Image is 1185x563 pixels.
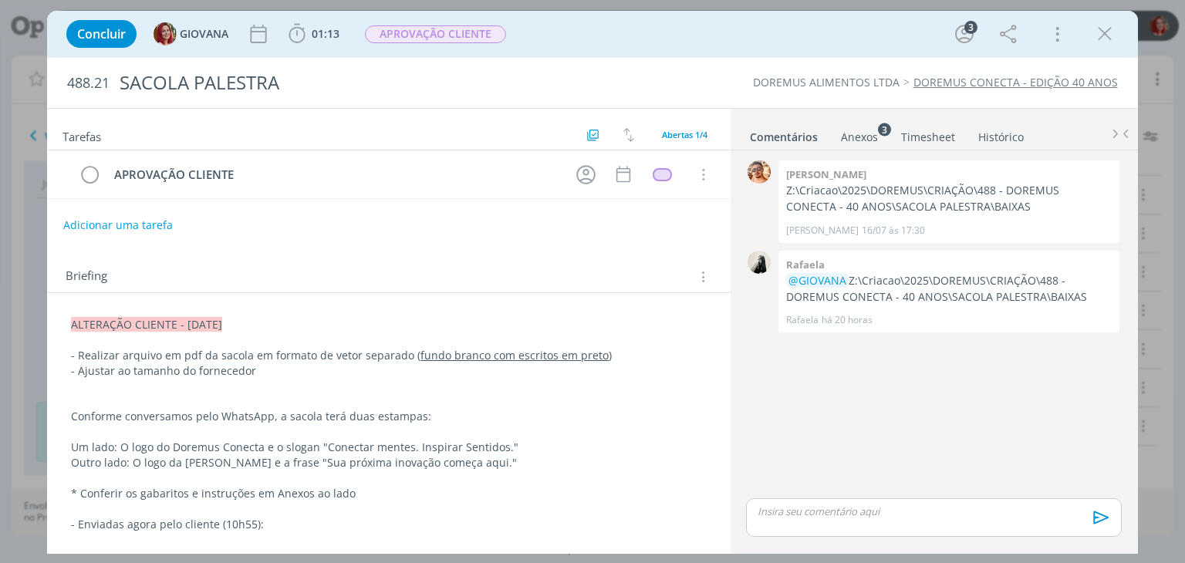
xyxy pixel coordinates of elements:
button: APROVAÇÃO CLIENTE [364,25,507,44]
sup: 3 [878,123,891,136]
b: [PERSON_NAME] [786,167,866,181]
p: Z:\Criacao\2025\DOREMUS\CRIAÇÃO\488 - DOREMUS CONECTA - 40 ANOS\SACOLA PALESTRA\BAIXAS [786,183,1112,214]
span: Concluir [77,28,126,40]
b: Rafaela [786,258,825,271]
span: há 20 horas [822,313,873,327]
u: fundo branco com escritos em preto [420,348,609,362]
p: - Ajustar ao tamanho do fornecedor [71,363,706,379]
span: GIOVANA [180,29,228,39]
div: APROVAÇÃO CLIENTE [107,165,562,184]
p: Conforme conversamos pelo WhatsApp, a sacola terá duas estampas: [71,409,706,424]
span: ALTERAÇÃO CLIENTE - [DATE] [71,317,222,332]
span: Abertas 1/4 [662,129,707,140]
span: Tarefas [62,126,101,144]
a: Timesheet [900,123,956,145]
span: APROVAÇÃO CLIENTE [365,25,506,43]
a: DOREMUS ALIMENTOS LTDA [753,75,900,89]
button: 01:13 [285,22,343,46]
span: 01:13 [312,26,339,41]
a: Histórico [977,123,1025,145]
p: Z:\Criacao\2025\DOREMUS\CRIAÇÃO\488 - DOREMUS CONECTA - 40 ANOS\SACOLA PALESTRA\BAIXAS [786,273,1112,305]
img: G [154,22,177,46]
p: [PERSON_NAME] [786,224,859,238]
span: 488.21 [67,75,110,92]
div: Anexos [841,130,878,145]
p: Um lado: O logo do Doremus Conecta e o slogan "Conectar mentes. Inspirar Sentidos." [71,440,706,455]
p: - Realizar arquivo em pdf da sacola em formato de vetor separado ( ) [71,348,706,363]
div: dialog [47,11,1137,554]
button: Concluir [66,20,137,48]
img: R [748,251,771,274]
button: 3 [952,22,977,46]
span: @GIOVANA [788,273,846,288]
img: V [748,160,771,184]
button: GGIOVANA [154,22,228,46]
span: Briefing [66,267,107,287]
span: 16/07 às 17:30 [862,224,925,238]
div: 3 [964,21,977,34]
p: * Conferir os gabaritos e instruções em Anexos ao lado [71,486,706,501]
p: Rafaela [786,313,819,327]
a: Comentários [749,123,819,145]
p: - Enviadas agora pelo cliente (10h55): [71,517,706,532]
div: SACOLA PALESTRA [113,64,674,102]
p: Outro lado: O logo da [PERSON_NAME] e a frase "Sua próxima inovação começa aqui." [71,455,706,470]
a: DOREMUS CONECTA - EDIÇÃO 40 ANOS [913,75,1118,89]
img: arrow-down-up.svg [623,128,634,142]
button: Adicionar uma tarefa [62,211,174,239]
